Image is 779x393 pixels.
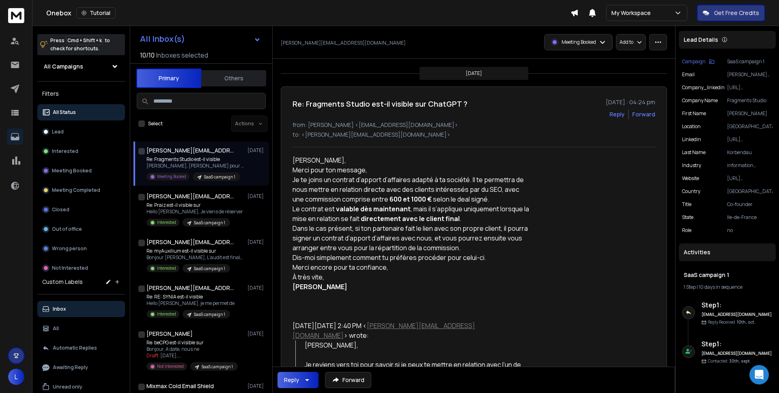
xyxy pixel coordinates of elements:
p: Co-founder [727,201,773,208]
button: Reply [278,372,318,388]
button: Out of office [37,221,125,237]
button: All Campaigns [37,58,125,75]
p: [PERSON_NAME], [PERSON_NAME] pour ton message, Je [146,163,244,169]
p: Lead [52,129,64,135]
h1: Mixmax Cold Email Shield [146,382,214,390]
p: Hello [PERSON_NAME], Je viens de réserver [146,208,243,215]
button: Others [201,69,266,87]
p: [PERSON_NAME] [727,110,773,117]
p: SaaS campaign 1 [194,311,225,318]
div: Dis-moi simplement comment tu préfères procéder pour celui-ci. [293,253,529,262]
h3: Filters [37,88,125,99]
p: SaaS campaign 1 [727,58,773,65]
h1: SaaS campaign 1 [684,271,771,279]
button: Forward [325,372,371,388]
p: Automatic Replies [53,345,97,351]
h1: [PERSON_NAME][EMAIL_ADDRESS] [146,238,236,246]
span: 1 Step [684,283,696,290]
div: Onebox [46,7,570,19]
p: Not Interested [52,265,88,271]
button: Not Interested [37,260,125,276]
p: Hello [PERSON_NAME], je me permet de [146,300,235,307]
p: information technology & services [727,162,773,169]
p: Meeting Booked [562,39,596,45]
button: L [8,369,24,385]
p: Country [682,188,700,195]
button: Interested [37,143,125,159]
p: [PERSON_NAME][EMAIL_ADDRESS][DOMAIN_NAME] [727,71,773,78]
button: Reply [609,110,625,118]
h6: [EMAIL_ADDRESS][DOMAIN_NAME] [702,350,773,356]
strong: valable dès maintenant [336,204,411,213]
div: [DATE][DATE] 2:40 PM < > wrote: [293,321,529,340]
h1: [PERSON_NAME][EMAIL_ADDRESS][DOMAIN_NAME] [146,146,236,155]
span: Cmd + Shift + k [66,36,103,45]
p: [PERSON_NAME][EMAIL_ADDRESS][DOMAIN_NAME] [281,40,406,46]
p: Interested [52,148,78,155]
p: [DATE] : 04:24 pm [606,98,655,106]
div: [PERSON_NAME], [305,340,530,350]
h1: Re: Fragments Studio est-il visible sur ChatGPT ? [293,98,467,110]
button: Meeting Completed [37,182,125,198]
p: role [682,227,691,234]
p: to: <[PERSON_NAME][EMAIL_ADDRESS][DOMAIN_NAME]> [293,131,655,139]
button: All Status [37,104,125,120]
div: Activities [679,243,776,261]
span: Draft: [146,352,159,359]
div: Reply [284,376,299,384]
p: [DATE] [247,331,266,337]
button: Campaign [682,58,714,65]
label: Select [148,120,163,127]
p: website [682,175,699,182]
p: company_linkedin [682,84,725,91]
button: Inbox [37,301,125,317]
p: [GEOGRAPHIC_DATA] [727,188,773,195]
button: Wrong person [37,241,125,257]
button: Automatic Replies [37,340,125,356]
strong: directement avec le client final [361,214,460,223]
p: SaaS campaign 1 [194,266,225,272]
p: Not Interested [157,363,184,369]
button: Meeting Booked [37,163,125,179]
p: State [682,214,693,221]
div: Merci encore pour ta confiance, À très vite, [293,262,529,282]
p: [DATE] [247,193,266,200]
p: Interested [157,265,176,271]
h3: Inboxes selected [156,50,208,60]
p: [GEOGRAPHIC_DATA] [727,123,773,130]
p: SaaS campaign 1 [204,174,235,180]
p: Re: Fragments Studio est-il visible [146,156,244,163]
h1: All Inbox(s) [140,35,185,43]
span: [DATE], ... [160,352,181,359]
p: Contacted [708,358,751,364]
button: All Inbox(s) [133,31,267,47]
p: All Status [53,109,76,116]
p: Email [682,71,695,78]
h1: [PERSON_NAME][EMAIL_ADDRESS][DOMAIN_NAME] [146,284,236,292]
p: [URL][DOMAIN_NAME] [727,175,773,182]
p: Add to [620,39,633,45]
button: Closed [37,202,125,218]
a: [PERSON_NAME][EMAIL_ADDRESS][DOMAIN_NAME] [293,321,475,340]
p: Get Free Credits [714,9,759,17]
p: Re: myAuxilium est-il visible sur [146,248,244,254]
p: Wrong person [52,245,87,252]
p: [DATE] [466,70,482,77]
h3: Custom Labels [42,278,83,286]
span: 10 days in sequence [699,283,742,290]
p: [URL][DOMAIN_NAME] [727,84,773,91]
h1: [PERSON_NAME][EMAIL_ADDRESS][DOMAIN_NAME] [146,192,236,200]
p: My Workspace [611,9,654,17]
p: Re: RE: SYNIA est-il visible [146,294,235,300]
h6: Step 1 : [702,339,773,349]
p: no [727,227,773,234]
p: Re: beCPG est-il visible sur [146,339,238,346]
button: Awaiting Reply [37,359,125,376]
button: Get Free Credits [697,5,765,21]
p: Inbox [53,306,66,312]
p: First Name [682,110,706,117]
p: Ile-de-France [727,214,773,221]
p: location [682,123,701,130]
p: Company Name [682,97,718,104]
